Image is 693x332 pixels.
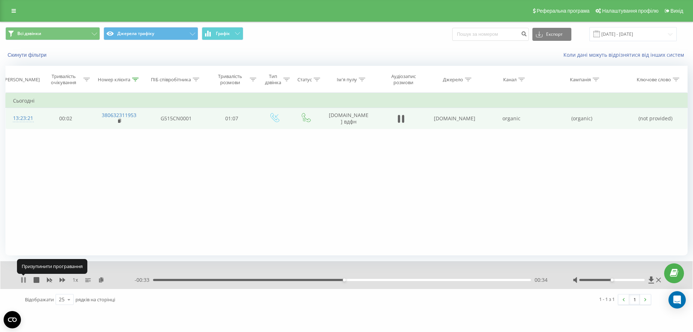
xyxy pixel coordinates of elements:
button: Графік [202,27,243,40]
button: Скинути фільтри [5,52,50,58]
div: Accessibility label [343,279,346,281]
span: рядків на сторінці [75,296,115,303]
span: - 00:33 [135,276,153,284]
span: Відображати [25,296,54,303]
span: Налаштування профілю [602,8,658,14]
div: Джерело [443,77,463,83]
td: G515CN0001 [147,108,205,129]
td: 01:07 [205,108,258,129]
span: Вихід [671,8,683,14]
button: Всі дзвінки [5,27,100,40]
div: Призупинити програвання [17,259,87,273]
div: Тип дзвінка [265,73,282,86]
button: Open CMP widget [4,311,21,328]
div: Номер клієнта [98,77,130,83]
td: Сьогодні [6,94,688,108]
div: Статус [297,77,312,83]
span: 1 x [73,276,78,284]
span: Графік [216,31,230,36]
span: Реферальна програма [537,8,590,14]
a: 380632311953 [102,112,136,118]
div: Аудіозапис розмови [382,73,424,86]
a: 1 [629,294,640,305]
div: [PERSON_NAME] [3,77,40,83]
button: Експорт [532,28,571,41]
div: Ім'я пулу [337,77,357,83]
div: 13:23:21 [13,111,32,125]
div: 1 - 1 з 1 [599,296,615,303]
span: 00:34 [535,276,548,284]
div: Open Intercom Messenger [668,291,686,309]
div: Тривалість очікування [46,73,82,86]
td: 00:02 [39,108,92,129]
div: Канал [503,77,517,83]
td: (organic) [540,108,624,129]
td: [DOMAIN_NAME] вдфн [321,108,376,129]
input: Пошук за номером [452,28,529,41]
td: [DOMAIN_NAME] [426,108,483,129]
div: Тривалість розмови [212,73,248,86]
button: Джерела трафіку [104,27,198,40]
span: Всі дзвінки [17,31,41,36]
div: Ключове слово [637,77,671,83]
div: 25 [59,296,65,303]
td: organic [483,108,540,129]
div: Кампанія [570,77,591,83]
div: Accessibility label [610,279,613,281]
div: ПІБ співробітника [151,77,191,83]
a: Коли дані можуть відрізнятися вiд інших систем [563,51,688,58]
td: (not provided) [624,108,687,129]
